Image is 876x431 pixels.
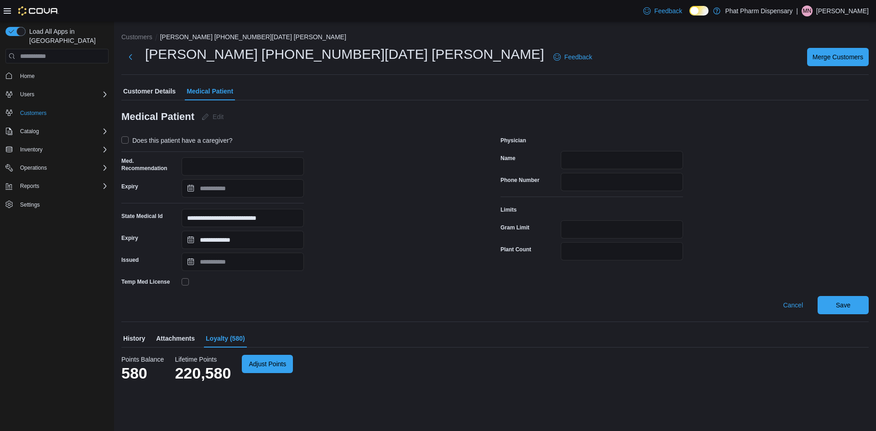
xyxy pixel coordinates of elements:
[198,108,227,126] button: Edit
[501,177,539,184] label: Phone Number
[16,108,50,119] a: Customers
[689,6,709,16] input: Dark Mode
[121,364,164,382] p: 580
[501,137,526,144] label: Physician
[123,329,145,348] span: History
[18,6,59,16] img: Cova
[807,48,869,66] button: Merge Customers
[175,364,231,382] p: 220,580
[121,32,869,43] nav: An example of EuiBreadcrumbs
[121,213,163,220] label: State Medical Id
[803,5,812,16] span: MN
[121,278,170,286] label: Temp Med License
[121,355,164,364] p: Points Balance
[16,89,38,100] button: Users
[121,183,138,190] label: Expiry
[5,65,109,235] nav: Complex example
[121,256,139,264] label: Issued
[16,71,38,82] a: Home
[121,234,138,242] label: Expiry
[550,48,596,66] a: Feedback
[20,128,39,135] span: Catalog
[16,126,109,137] span: Catalog
[16,144,46,155] button: Inventory
[2,198,112,211] button: Settings
[796,5,798,16] p: |
[2,143,112,156] button: Inventory
[2,106,112,119] button: Customers
[249,359,286,369] span: Adjust Points
[160,33,346,41] button: [PERSON_NAME] [PHONE_NUMBER][DATE] [PERSON_NAME]
[121,33,152,41] button: Customers
[156,329,195,348] span: Attachments
[2,69,112,82] button: Home
[836,301,850,310] span: Save
[818,296,869,314] button: Save
[213,112,224,121] span: Edit
[20,201,40,208] span: Settings
[501,246,531,253] label: Plant Count
[2,180,112,192] button: Reports
[26,27,109,45] span: Load All Apps in [GEOGRAPHIC_DATA]
[501,224,529,231] label: Gram Limit
[640,2,686,20] a: Feedback
[2,161,112,174] button: Operations
[16,162,51,173] button: Operations
[187,82,233,100] span: Medical Patient
[16,89,109,100] span: Users
[242,355,293,373] button: Adjust Points
[501,155,516,162] label: Name
[564,52,592,62] span: Feedback
[123,82,176,100] span: Customer Details
[501,206,516,213] label: Limits
[121,135,232,146] label: Does this patient have a caregiver?
[20,164,47,171] span: Operations
[802,5,813,16] div: Matthew Nguyen
[20,146,42,153] span: Inventory
[2,88,112,101] button: Users
[20,109,47,117] span: Customers
[182,179,304,197] input: Press the down key to open a popover containing a calendar.
[16,181,109,192] span: Reports
[16,126,42,137] button: Catalog
[175,355,231,364] p: Lifetime Points
[16,199,43,210] a: Settings
[206,329,245,348] span: Loyalty (580)
[16,107,109,119] span: Customers
[16,144,109,155] span: Inventory
[182,253,304,271] input: Press the down key to open a popover containing a calendar.
[816,5,869,16] p: [PERSON_NAME]
[16,199,109,210] span: Settings
[16,181,43,192] button: Reports
[20,73,35,80] span: Home
[20,182,39,190] span: Reports
[725,5,793,16] p: Phat Pharm Dispensary
[813,52,863,62] span: Merge Customers
[16,162,109,173] span: Operations
[783,301,803,310] span: Cancel
[121,48,140,66] button: Next
[654,6,682,16] span: Feedback
[2,125,112,138] button: Catalog
[182,231,304,249] input: Press the down key to open a popover containing a calendar.
[121,111,194,122] h3: Medical Patient
[121,157,178,172] label: Med. Recommendation
[16,70,109,81] span: Home
[145,45,544,63] h1: [PERSON_NAME] [PHONE_NUMBER][DATE] [PERSON_NAME]
[779,296,807,314] button: Cancel
[20,91,34,98] span: Users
